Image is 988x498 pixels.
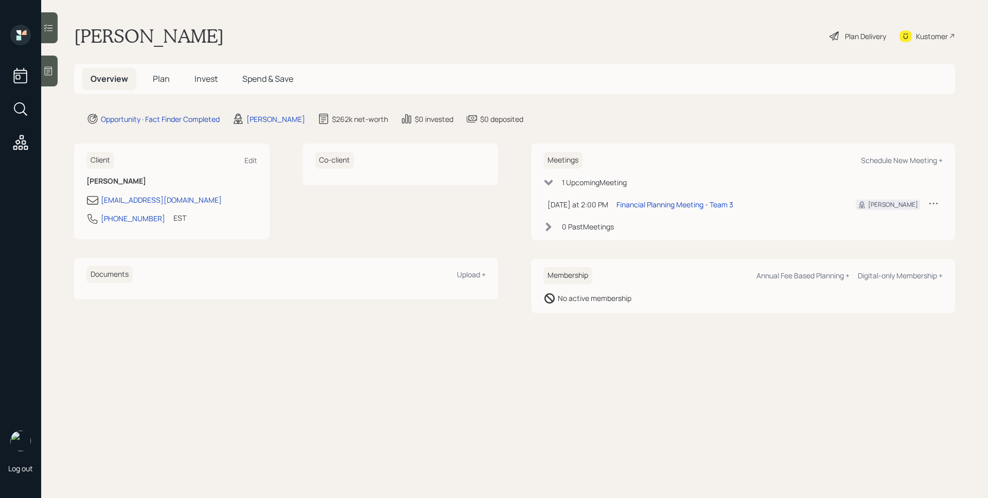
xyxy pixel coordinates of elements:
div: [PERSON_NAME] [246,114,305,124]
div: $0 invested [415,114,453,124]
img: james-distasi-headshot.png [10,431,31,451]
h6: Client [86,152,114,169]
div: Kustomer [916,31,948,42]
div: Annual Fee Based Planning + [756,271,850,280]
div: 1 Upcoming Meeting [562,177,627,188]
span: Spend & Save [242,73,293,84]
div: [PHONE_NUMBER] [101,213,165,224]
span: Invest [195,73,218,84]
div: Financial Planning Meeting - Team 3 [616,199,733,210]
div: $262k net-worth [332,114,388,124]
h6: Co-client [315,152,354,169]
div: 0 Past Meeting s [562,221,614,232]
div: Upload + [457,270,486,279]
div: [DATE] at 2:00 PM [548,199,608,210]
div: Schedule New Meeting + [861,155,943,165]
div: Digital-only Membership + [858,271,943,280]
h6: [PERSON_NAME] [86,177,257,186]
h6: Documents [86,266,133,283]
h6: Membership [543,267,592,284]
span: Plan [153,73,170,84]
div: Edit [244,155,257,165]
span: Overview [91,73,128,84]
div: No active membership [558,293,631,304]
h6: Meetings [543,152,583,169]
h1: [PERSON_NAME] [74,25,224,47]
div: Log out [8,464,33,473]
div: Opportunity · Fact Finder Completed [101,114,220,124]
div: Plan Delivery [845,31,886,42]
div: $0 deposited [480,114,523,124]
div: [PERSON_NAME] [868,200,918,209]
div: EST [173,212,186,223]
div: [EMAIL_ADDRESS][DOMAIN_NAME] [101,194,222,205]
